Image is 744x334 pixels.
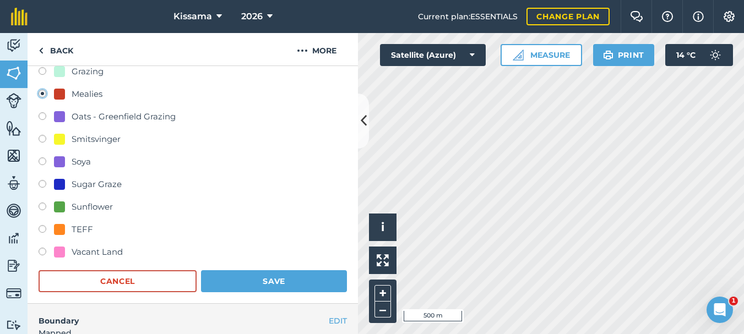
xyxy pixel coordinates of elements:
[72,133,121,146] div: Smitsvinger
[241,10,263,23] span: 2026
[173,10,212,23] span: Kissama
[72,155,91,168] div: Soya
[39,270,197,292] button: Cancel
[275,33,358,65] button: More
[6,202,21,219] img: svg+xml;base64,PD94bWwgdmVyc2lvbj0iMS4wIiBlbmNvZGluZz0idXRmLTgiPz4KPCEtLSBHZW5lcmF0b3I6IEFkb2JlIE...
[201,270,347,292] button: Save
[729,297,738,305] span: 1
[72,65,104,78] div: Grazing
[6,65,21,81] img: svg+xml;base64,PHN2ZyB4bWxucz0iaHR0cDovL3d3dy53My5vcmcvMjAwMC9zdmciIHdpZHRoPSI1NiIgaGVpZ2h0PSI2MC...
[72,223,93,236] div: TEFF
[6,93,21,108] img: svg+xml;base64,PD94bWwgdmVyc2lvbj0iMS4wIiBlbmNvZGluZz0idXRmLTgiPz4KPCEtLSBHZW5lcmF0b3I6IEFkb2JlIE...
[72,110,176,123] div: Oats - Greenfield Grazing
[28,304,329,327] h4: Boundary
[6,175,21,191] img: svg+xml;base64,PD94bWwgdmVyc2lvbj0iMS4wIiBlbmNvZGluZz0idXRmLTgiPz4KPCEtLSBHZW5lcmF0b3I6IEFkb2JlIE...
[72,200,113,213] div: Sunflower
[513,50,524,61] img: Ruler icon
[11,8,28,25] img: fieldmargin Logo
[28,33,84,65] a: Back
[418,10,518,23] span: Current plan : ESSENTIALS
[297,44,308,57] img: svg+xml;base64,PHN2ZyB4bWxucz0iaHR0cDovL3d3dy53My5vcmcvMjAwMC9zdmciIHdpZHRoPSIyMCIgaGVpZ2h0PSIyNC...
[72,178,122,191] div: Sugar Graze
[707,297,733,323] iframe: Intercom live chat
[6,258,21,274] img: svg+xml;base64,PD94bWwgdmVyc2lvbj0iMS4wIiBlbmNvZGluZz0idXRmLTgiPz4KPCEtLSBHZW5lcmF0b3I6IEFkb2JlIE...
[661,11,674,22] img: A question mark icon
[377,254,389,266] img: Four arrows, one pointing top left, one top right, one bottom right and the last bottom left
[6,286,21,301] img: svg+xml;base64,PD94bWwgdmVyc2lvbj0iMS4wIiBlbmNvZGluZz0idXRmLTgiPz4KPCEtLSBHZW5lcmF0b3I6IEFkb2JlIE...
[72,245,123,259] div: Vacant Land
[374,302,391,317] button: –
[676,44,696,66] span: 14 ° C
[603,48,613,62] img: svg+xml;base64,PHN2ZyB4bWxucz0iaHR0cDovL3d3dy53My5vcmcvMjAwMC9zdmciIHdpZHRoPSIxOSIgaGVpZ2h0PSIyNC...
[374,285,391,302] button: +
[665,44,733,66] button: 14 °C
[723,11,736,22] img: A cog icon
[6,230,21,247] img: svg+xml;base64,PD94bWwgdmVyc2lvbj0iMS4wIiBlbmNvZGluZz0idXRmLTgiPz4KPCEtLSBHZW5lcmF0b3I6IEFkb2JlIE...
[6,120,21,136] img: svg+xml;base64,PHN2ZyB4bWxucz0iaHR0cDovL3d3dy53My5vcmcvMjAwMC9zdmciIHdpZHRoPSI1NiIgaGVpZ2h0PSI2MC...
[501,44,582,66] button: Measure
[72,87,102,101] div: Mealies
[704,44,726,66] img: svg+xml;base64,PD94bWwgdmVyc2lvbj0iMS4wIiBlbmNvZGluZz0idXRmLTgiPz4KPCEtLSBHZW5lcmF0b3I6IEFkb2JlIE...
[6,147,21,164] img: svg+xml;base64,PHN2ZyB4bWxucz0iaHR0cDovL3d3dy53My5vcmcvMjAwMC9zdmciIHdpZHRoPSI1NiIgaGVpZ2h0PSI2MC...
[380,44,486,66] button: Satellite (Azure)
[526,8,610,25] a: Change plan
[693,10,704,23] img: svg+xml;base64,PHN2ZyB4bWxucz0iaHR0cDovL3d3dy53My5vcmcvMjAwMC9zdmciIHdpZHRoPSIxNyIgaGVpZ2h0PSIxNy...
[39,44,44,57] img: svg+xml;base64,PHN2ZyB4bWxucz0iaHR0cDovL3d3dy53My5vcmcvMjAwMC9zdmciIHdpZHRoPSI5IiBoZWlnaHQ9IjI0Ii...
[369,213,397,241] button: i
[329,315,347,327] button: EDIT
[593,44,655,66] button: Print
[6,37,21,54] img: svg+xml;base64,PD94bWwgdmVyc2lvbj0iMS4wIiBlbmNvZGluZz0idXRmLTgiPz4KPCEtLSBHZW5lcmF0b3I6IEFkb2JlIE...
[381,220,384,234] span: i
[6,320,21,330] img: svg+xml;base64,PD94bWwgdmVyc2lvbj0iMS4wIiBlbmNvZGluZz0idXRmLTgiPz4KPCEtLSBHZW5lcmF0b3I6IEFkb2JlIE...
[630,11,643,22] img: Two speech bubbles overlapping with the left bubble in the forefront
